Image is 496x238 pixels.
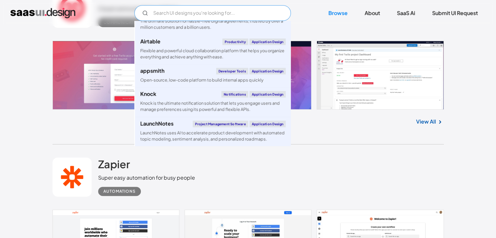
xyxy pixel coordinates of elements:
[416,118,436,126] a: View All
[135,117,291,146] a: LaunchNotesProject Management SoftwareApplication DesignLaunchNotes uses AI to accelerate product...
[221,91,248,97] div: Notifications
[140,39,160,44] div: Airtable
[135,87,291,116] a: KnockNotificationsApplication DesignKnock is the ultimate notification solution that lets you eng...
[424,6,486,20] a: Submit UI Request
[249,121,286,127] div: Application Design
[140,48,286,60] div: Flexible and powerful cloud collaboration platform that helps you organize everything and achieve...
[135,35,291,64] a: AirtableProductivityApplication DesignFlexible and powerful cloud collaboration platform that hel...
[98,157,130,174] a: Zapier
[140,100,286,112] div: Knock is the ultimate notification solution that lets you engage users and manage preferences usi...
[140,18,286,30] div: The ultimate solution for hassle-free digital agreements, trusted by over a million customers and...
[216,68,248,74] div: Developer tools
[249,38,286,45] div: Application Design
[10,8,75,18] a: home
[140,68,164,73] div: appsmith
[134,5,291,21] form: Email Form
[249,91,286,97] div: Application Design
[135,146,291,169] a: ZoomVideo CommunicationsApplication DesignFlexible solutions for modern team collaboration
[357,6,388,20] a: About
[222,38,248,45] div: Productivity
[135,64,291,87] a: appsmithDeveloper toolsApplication DesignOpen-source, low-code platform to build internal apps qu...
[249,68,286,74] div: Application Design
[140,77,263,83] div: Open-source, low-code platform to build internal apps quickly
[389,6,423,20] a: SaaS Ai
[98,157,130,171] h2: Zapier
[140,121,173,126] div: LaunchNotes
[98,174,195,182] div: Super easy automation for busy people
[134,5,291,21] input: Search UI designs you're looking for...
[103,187,136,195] div: Automations
[193,121,248,127] div: Project Management Software
[321,6,355,20] a: Browse
[140,130,286,142] div: LaunchNotes uses AI to accelerate product development with automated topic modeling, sentiment an...
[140,91,156,97] div: Knock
